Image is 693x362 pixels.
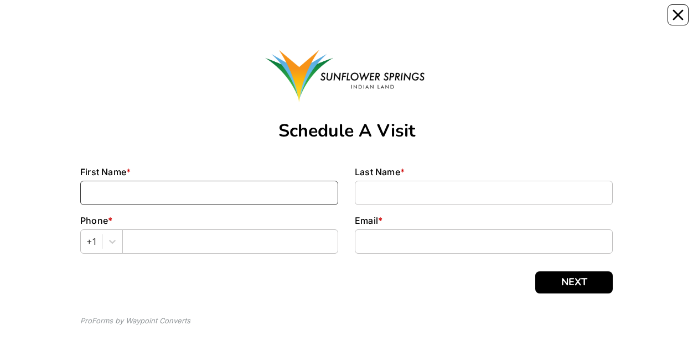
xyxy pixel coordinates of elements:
[355,166,400,177] span: Last Name
[355,215,378,226] span: Email
[80,316,190,327] div: ProForms by Waypoint Converts
[80,166,126,177] span: First Name
[668,4,689,25] button: Close
[263,45,430,106] img: dac69bfb-3b61-4afc-a790-192c39370ecf.png
[80,215,108,226] span: Phone
[80,122,613,140] div: Schedule A Visit
[535,271,613,293] button: NEXT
